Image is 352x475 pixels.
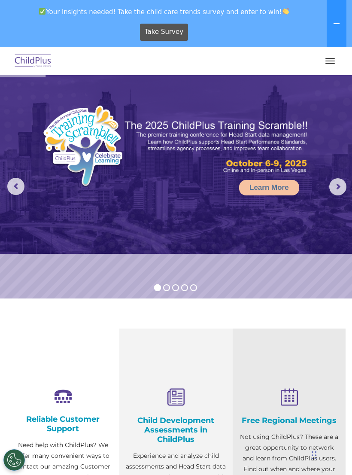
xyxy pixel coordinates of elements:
[140,24,188,41] a: Take Survey
[13,51,53,71] img: ChildPlus by Procare Solutions
[39,8,46,15] img: ✅
[239,180,299,195] a: Learn More
[309,434,352,475] iframe: Chat Widget
[3,3,325,20] span: Your insights needed! Take the child care trends survey and enter to win!
[126,416,226,444] h4: Child Development Assessments in ChildPlus
[312,442,317,468] div: Drag
[3,449,25,471] button: Cookies Settings
[282,8,289,15] img: 👏
[13,414,113,433] h4: Reliable Customer Support
[145,24,183,40] span: Take Survey
[239,416,339,425] h4: Free Regional Meetings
